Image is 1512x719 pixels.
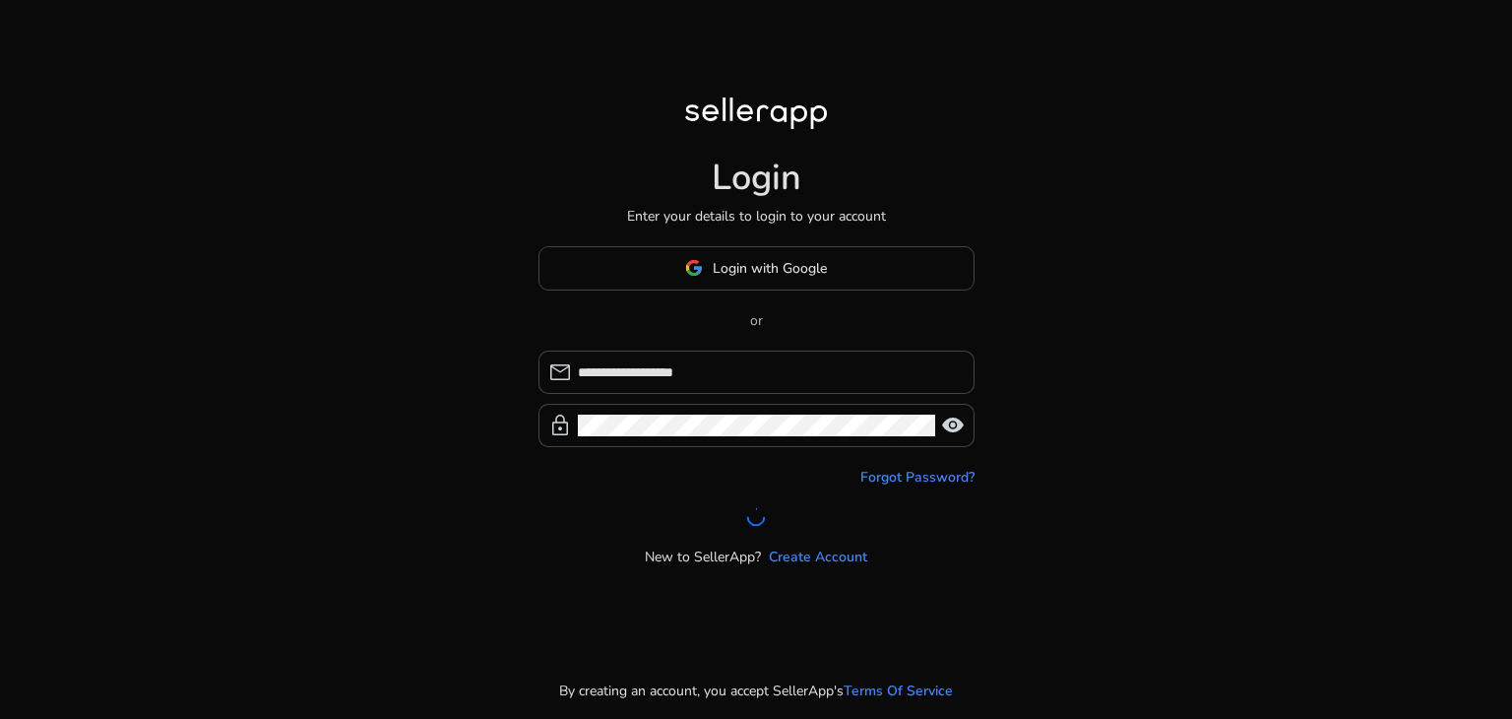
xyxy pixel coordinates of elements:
[844,681,953,701] a: Terms Of Service
[627,206,886,227] p: Enter your details to login to your account
[548,414,572,437] span: lock
[685,259,703,277] img: google-logo.svg
[548,360,572,384] span: mail
[712,157,801,199] h1: Login
[538,310,975,331] p: or
[538,246,975,291] button: Login with Google
[769,547,867,567] a: Create Account
[645,547,761,567] p: New to SellerApp?
[941,414,965,437] span: visibility
[860,467,975,488] a: Forgot Password?
[713,258,827,279] span: Login with Google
